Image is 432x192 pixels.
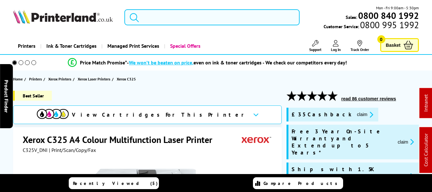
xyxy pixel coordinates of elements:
[13,76,23,82] span: Home
[399,172,416,180] button: promo-description
[324,22,419,29] span: Customer Service:
[331,47,341,52] span: Log In
[377,35,385,43] span: 0
[263,180,341,186] span: Compare Products
[129,59,193,66] span: We won’t be beaten on price,
[80,59,127,66] span: Price Match Promise*
[78,76,112,82] a: Xerox Laser Printers
[164,38,205,54] a: Special Offers
[358,10,419,21] b: 0800 840 1992
[346,14,357,20] span: Sales:
[117,76,137,82] a: Xerox C325
[29,76,42,82] span: Printers
[29,76,43,82] a: Printers
[357,13,419,19] a: 0800 840 1992
[331,40,341,52] a: Log In
[117,76,136,82] span: Xerox C325
[49,147,96,153] span: | Print/Scan/Copy/Fax
[380,38,419,52] a: Basket 0
[423,95,429,112] a: Intranet
[242,134,271,146] img: Xerox
[78,76,110,82] span: Xerox Laser Printers
[101,38,164,54] a: Managed Print Services
[292,128,392,156] span: Free 3 Year On-Site Warranty and Extend up to 5 Years*
[339,96,398,102] button: read 86 customer reviews
[13,91,52,101] span: Best Seller
[3,79,10,113] span: Product Finder
[23,134,219,146] h1: Xerox C325 A4 Colour Multifunction Laser Printer
[46,38,97,54] span: Ink & Toner Cartridges
[13,10,113,24] img: Printerland Logo
[3,57,412,68] li: modal_Promise
[359,22,419,28] span: 0800 995 1992
[48,76,71,82] span: Xerox Printers
[355,111,375,118] button: promo-description
[73,180,158,186] span: Recently Viewed (5)
[127,59,347,66] div: - even on ink & toner cartridges - We check our competitors every day!
[23,147,48,153] span: C325V_DNI
[309,47,321,52] span: Support
[13,10,117,25] a: Printerland Logo
[376,5,419,11] span: Mon - Fri 9:00am - 5:30pm
[253,177,343,189] a: Compare Products
[292,111,352,118] span: £35 Cashback
[423,134,429,167] a: Cost Calculator
[13,76,24,82] a: Home
[309,40,321,52] a: Support
[72,111,248,118] span: View Cartridges For This Printer
[40,38,101,54] a: Ink & Toner Cartridges
[37,109,69,119] img: cmyk-icon.svg
[69,177,159,189] a: Recently Viewed (5)
[13,38,40,54] a: Printers
[292,166,396,187] span: Ships with 1.5K Black and 1K CMY Toner Cartridges*
[48,76,73,82] a: Xerox Printers
[350,40,369,52] a: Track Order
[386,41,401,49] span: Basket
[396,138,416,146] button: promo-description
